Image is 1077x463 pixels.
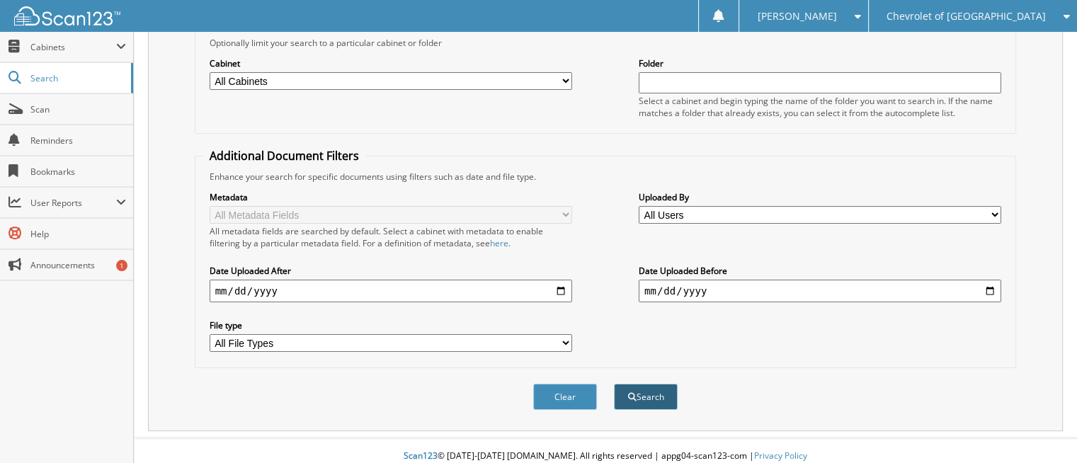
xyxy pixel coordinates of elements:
legend: Additional Document Filters [203,148,366,164]
div: All metadata fields are searched by default. Select a cabinet with metadata to enable filtering b... [210,225,572,249]
span: Help [30,228,126,240]
span: Search [30,72,124,84]
input: start [210,280,572,302]
label: Folder [639,57,1001,69]
label: Uploaded By [639,191,1001,203]
div: Optionally limit your search to a particular cabinet or folder [203,37,1009,49]
img: scan123-logo-white.svg [14,6,120,25]
span: Announcements [30,259,126,271]
div: 1 [116,260,127,271]
label: Date Uploaded After [210,265,572,277]
button: Search [614,384,678,410]
span: Scan123 [404,450,438,462]
label: File type [210,319,572,331]
a: Privacy Policy [754,450,807,462]
label: Cabinet [210,57,572,69]
div: Select a cabinet and begin typing the name of the folder you want to search in. If the name match... [639,95,1001,119]
span: Bookmarks [30,166,126,178]
span: Reminders [30,135,126,147]
a: here [490,237,508,249]
button: Clear [533,384,597,410]
span: Cabinets [30,41,116,53]
span: Chevrolet of [GEOGRAPHIC_DATA] [887,12,1046,21]
input: end [639,280,1001,302]
span: [PERSON_NAME] [757,12,836,21]
label: Metadata [210,191,572,203]
div: Enhance your search for specific documents using filters such as date and file type. [203,171,1009,183]
label: Date Uploaded Before [639,265,1001,277]
span: Scan [30,103,126,115]
span: User Reports [30,197,116,209]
